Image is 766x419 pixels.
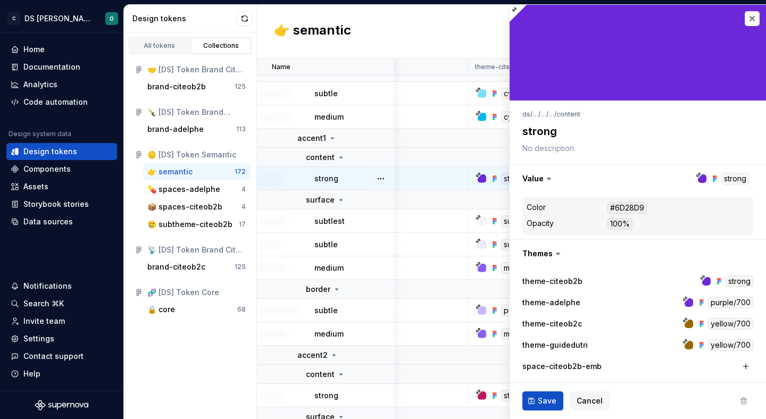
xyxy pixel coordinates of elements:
div: 🤝 [DS] Token Brand Citeo B2B [147,64,246,75]
p: content [306,152,335,163]
p: subtle [314,88,338,99]
div: 100% [607,218,632,230]
li: / [546,110,548,118]
li: … [540,110,546,118]
div: yellow/700 [708,339,753,351]
div: Documentation [23,62,80,72]
div: Analytics [23,79,57,90]
div: Design tokens [23,146,77,157]
button: Notifications [6,278,117,295]
span: Save [538,396,556,406]
li: / [554,110,556,118]
p: subtlest [314,216,345,227]
div: Design system data [9,130,71,138]
div: strong [726,275,753,287]
a: Analytics [6,76,117,93]
div: brand-citeob2c [147,262,205,272]
a: brand-adelphe113 [143,121,250,138]
label: theme-adelphe [522,297,580,308]
div: Help [23,368,40,379]
div: Contact support [23,351,84,362]
div: medium [501,328,534,340]
label: theme-citeob2b [522,276,582,287]
div: Settings [23,333,54,344]
button: 📦 spaces-citeob2b4 [143,198,250,215]
div: 172 [235,167,246,176]
div: 🧬 [DS] Token Core [147,287,246,298]
div: Invite team [23,316,65,326]
div: Collections [195,41,248,50]
a: Design tokens [6,143,117,160]
button: 👉 semantic172 [143,163,250,180]
div: strong [501,173,529,185]
div: 💊 spaces-adelphe [147,184,220,195]
div: 17 [239,220,246,229]
a: Settings [6,330,117,347]
textarea: strong [520,122,751,141]
div: C [7,12,20,25]
div: 👉 semantic [147,166,193,177]
div: Opacity [527,218,554,229]
div: purple/300 [501,305,546,316]
li: ds [522,110,530,118]
p: content [306,369,335,380]
div: 125 [235,82,246,91]
li: … [532,110,538,118]
div: Code automation [23,97,88,107]
button: 🥲 subtheme-citeob2b17 [143,216,250,233]
a: Storybook stories [6,196,117,213]
a: Code automation [6,94,117,111]
div: 📡 [DS] Token Brand Citeo B2C [147,245,246,255]
div: cyan/300 [501,88,540,99]
div: Components [23,164,71,174]
button: CDS [PERSON_NAME]O [2,7,121,30]
a: Supernova Logo [35,400,88,410]
p: medium [314,329,344,339]
div: yellow/700 [708,318,753,330]
button: Help [6,365,117,382]
div: 113 [236,125,246,133]
p: strong [314,390,338,401]
a: Data sources [6,213,117,230]
div: Storybook stories [23,199,89,209]
p: subtle [314,305,338,316]
div: 125 [235,263,246,271]
label: theme-citeob2c [522,319,582,329]
p: strong [314,173,338,184]
button: brand-citeob2c125 [143,258,250,275]
li: … [548,110,554,118]
li: content [556,110,580,118]
label: space-citeob2b-emb [522,361,602,372]
span: Cancel [577,396,603,406]
a: Documentation [6,58,117,76]
div: subtlest [501,215,534,227]
div: 68 [237,305,246,314]
div: brand-adelphe [147,124,204,135]
p: medium [314,112,344,122]
button: brand-citeob2b125 [143,78,250,95]
div: medium [501,262,534,274]
a: 💊 spaces-adelphe4 [143,181,250,198]
p: surface [306,195,335,205]
div: Assets [23,181,48,192]
a: Home [6,41,117,58]
p: Name [272,63,290,71]
div: #6D28D9 [607,202,647,214]
button: Cancel [570,391,610,410]
div: purple/700 [708,297,753,308]
li: / [538,110,540,118]
label: theme-guidedutri [522,340,588,350]
a: 🔒 core68 [143,301,250,318]
div: 📦 spaces-citeob2b [147,202,222,212]
p: accent2 [297,350,328,361]
a: Assets [6,178,117,195]
p: border [306,284,330,295]
div: 4 [242,185,246,194]
div: Search ⌘K [23,298,64,309]
div: Home [23,44,45,55]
